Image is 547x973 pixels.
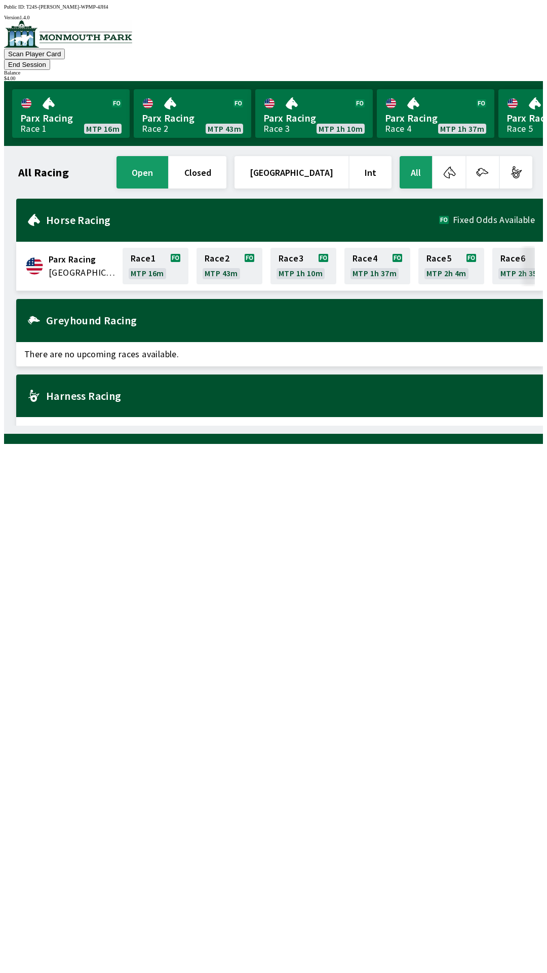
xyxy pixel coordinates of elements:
[12,89,130,138] a: Parx RacingRace 1MTP 16m
[440,125,484,133] span: MTP 1h 37m
[169,156,226,189] button: closed
[4,20,132,48] img: venue logo
[197,248,262,284] a: Race2MTP 43m
[142,125,168,133] div: Race 2
[46,392,535,400] h2: Harness Racing
[353,254,377,263] span: Race 4
[4,76,543,81] div: $ 4.00
[4,4,543,10] div: Public ID:
[426,254,451,263] span: Race 5
[353,269,397,277] span: MTP 1h 37m
[344,248,410,284] a: Race4MTP 1h 37m
[426,269,466,277] span: MTP 2h 4m
[263,125,290,133] div: Race 3
[131,269,164,277] span: MTP 16m
[279,254,303,263] span: Race 3
[453,216,535,224] span: Fixed Odds Available
[263,111,365,125] span: Parx Racing
[270,248,336,284] a: Race3MTP 1h 10m
[349,156,392,189] button: Int
[500,254,525,263] span: Race 6
[18,168,69,176] h1: All Racing
[500,269,544,277] span: MTP 2h 35m
[86,125,120,133] span: MTP 16m
[205,269,238,277] span: MTP 43m
[418,248,484,284] a: Race5MTP 2h 4m
[235,156,348,189] button: [GEOGRAPHIC_DATA]
[16,417,543,441] span: There are no upcoming races available.
[26,4,108,10] span: T24S-[PERSON_NAME]-WPMP-4JH4
[116,156,168,189] button: open
[142,111,243,125] span: Parx Racing
[255,89,373,138] a: Parx RacingRace 3MTP 1h 10m
[16,342,543,366] span: There are no upcoming races available.
[208,125,241,133] span: MTP 43m
[49,253,116,266] span: Parx Racing
[20,125,47,133] div: Race 1
[20,111,122,125] span: Parx Racing
[319,125,363,133] span: MTP 1h 10m
[4,49,65,59] button: Scan Player Card
[46,216,439,224] h2: Horse Racing
[279,269,323,277] span: MTP 1h 10m
[400,156,432,189] button: All
[131,254,155,263] span: Race 1
[134,89,251,138] a: Parx RacingRace 2MTP 43m
[205,254,229,263] span: Race 2
[377,89,494,138] a: Parx RacingRace 4MTP 1h 37m
[4,70,543,76] div: Balance
[385,125,411,133] div: Race 4
[4,59,50,70] button: End Session
[385,111,486,125] span: Parx Racing
[46,316,535,324] h2: Greyhound Racing
[123,248,188,284] a: Race1MTP 16m
[4,15,543,20] div: Version 1.4.0
[506,125,533,133] div: Race 5
[49,266,116,279] span: United States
